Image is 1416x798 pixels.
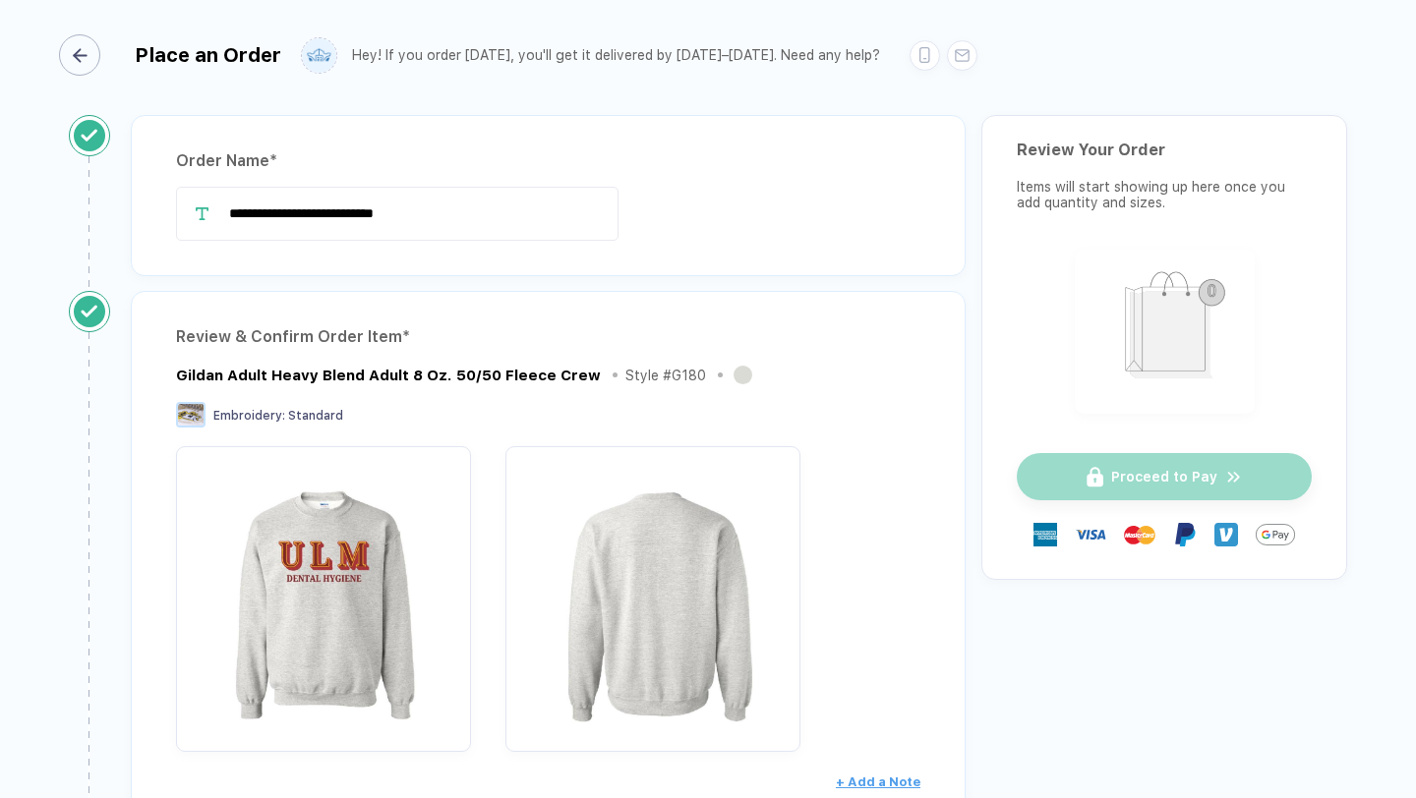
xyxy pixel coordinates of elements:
span: + Add a Note [836,774,920,789]
div: Review Your Order [1017,141,1312,159]
img: GPay [1256,515,1295,554]
img: user profile [302,38,336,73]
span: Standard [288,409,343,423]
img: Venmo [1214,523,1238,546]
img: master-card [1124,519,1155,550]
img: 1759964931685zfsbu_nt_back.png [515,456,791,731]
span: Embroidery : [213,409,285,423]
div: Items will start showing up here once you add quantity and sizes. [1017,179,1312,210]
div: Place an Order [135,43,281,67]
img: Paypal [1173,523,1197,546]
div: Review & Confirm Order Item [176,321,920,353]
img: 1759964931685zaljd_nt_front.png [186,456,461,731]
img: Embroidery [176,402,206,427]
button: + Add a Note [836,767,920,798]
div: Gildan Adult Heavy Blend Adult 8 Oz. 50/50 Fleece Crew [176,367,601,384]
img: visa [1075,519,1106,550]
div: Order Name [176,145,920,177]
div: Hey! If you order [DATE], you'll get it delivered by [DATE]–[DATE]. Need any help? [352,47,880,64]
div: Style # G180 [625,368,706,383]
img: express [1033,523,1057,546]
img: shopping_bag.png [1084,258,1246,401]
